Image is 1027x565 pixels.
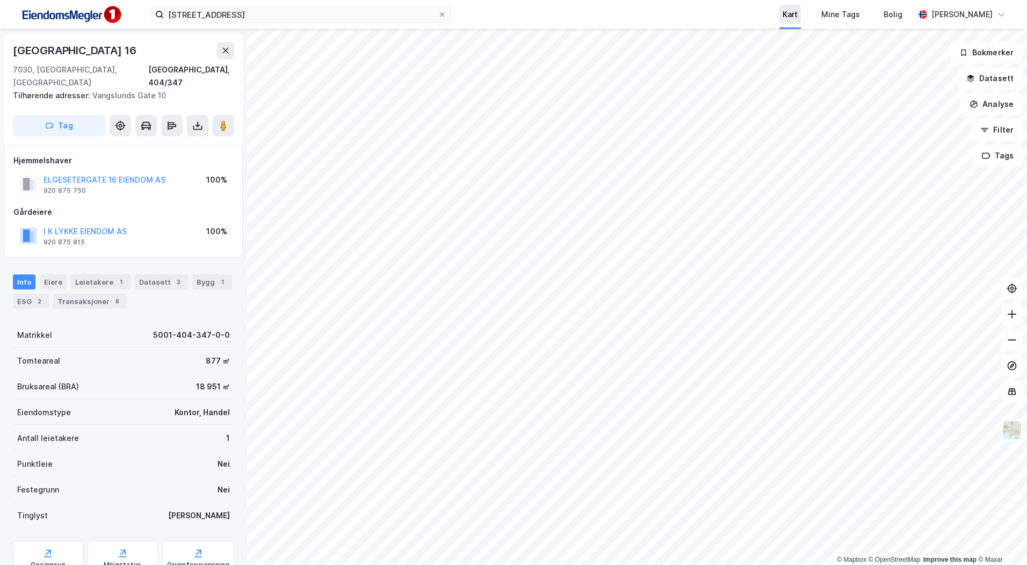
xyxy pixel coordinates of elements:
[196,380,230,393] div: 18 951 ㎡
[973,513,1027,565] iframe: Chat Widget
[115,277,126,287] div: 1
[44,186,86,195] div: 920 875 750
[17,354,60,367] div: Tomteareal
[17,406,71,419] div: Eiendomstype
[40,274,67,289] div: Eiere
[950,42,1023,63] button: Bokmerker
[17,3,125,27] img: F4PB6Px+NJ5v8B7XTbfpPpyloAAAAASUVORK5CYII=
[1002,420,1022,440] img: Z
[960,93,1023,115] button: Analyse
[148,63,234,89] div: [GEOGRAPHIC_DATA], 404/347
[34,296,45,307] div: 2
[153,329,230,342] div: 5001-404-347-0-0
[884,8,902,21] div: Bolig
[957,68,1023,89] button: Datasett
[17,380,79,393] div: Bruksareal (BRA)
[168,509,230,522] div: [PERSON_NAME]
[783,8,798,21] div: Kart
[44,238,85,247] div: 920 875 815
[13,206,234,219] div: Gårdeiere
[206,173,227,186] div: 100%
[71,274,131,289] div: Leietakere
[192,274,232,289] div: Bygg
[206,354,230,367] div: 877 ㎡
[135,274,188,289] div: Datasett
[13,274,35,289] div: Info
[17,509,48,522] div: Tinglyst
[164,6,438,23] input: Søk på adresse, matrikkel, gårdeiere, leietakere eller personer
[175,406,230,419] div: Kontor, Handel
[218,458,230,470] div: Nei
[17,432,79,445] div: Antall leietakere
[112,296,122,307] div: 8
[17,458,53,470] div: Punktleie
[13,89,226,102] div: Vangslunds Gate 10
[218,483,230,496] div: Nei
[869,556,921,563] a: OpenStreetMap
[13,91,92,100] span: Tilhørende adresser:
[53,294,127,309] div: Transaksjoner
[17,483,59,496] div: Festegrunn
[923,556,977,563] a: Improve this map
[13,42,139,59] div: [GEOGRAPHIC_DATA] 16
[931,8,993,21] div: [PERSON_NAME]
[206,225,227,238] div: 100%
[226,432,230,445] div: 1
[13,115,105,136] button: Tag
[13,63,148,89] div: 7030, [GEOGRAPHIC_DATA], [GEOGRAPHIC_DATA]
[13,294,49,309] div: ESG
[973,145,1023,166] button: Tags
[973,513,1027,565] div: Kontrollprogram for chat
[217,277,228,287] div: 1
[971,119,1023,141] button: Filter
[17,329,52,342] div: Matrikkel
[821,8,860,21] div: Mine Tags
[837,556,866,563] a: Mapbox
[13,154,234,167] div: Hjemmelshaver
[173,277,184,287] div: 3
